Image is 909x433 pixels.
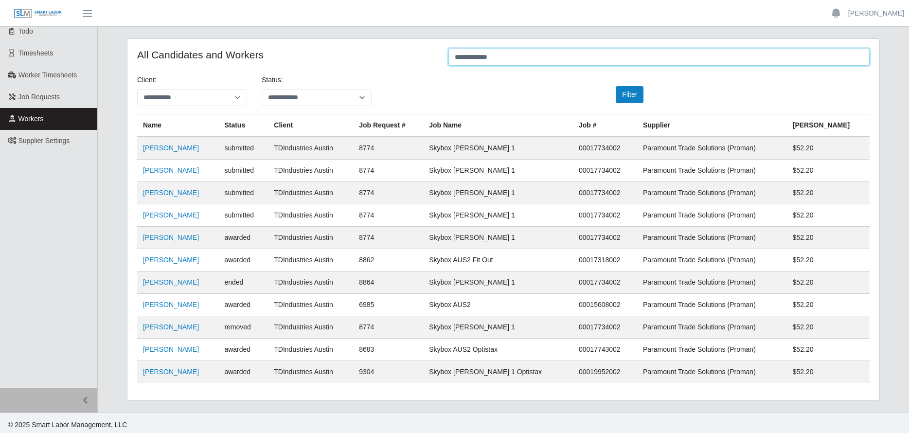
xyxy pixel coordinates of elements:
td: submitted [218,182,268,204]
td: Skybox [PERSON_NAME] 1 Optistax [423,361,573,383]
td: 00017734002 [573,137,637,160]
td: Paramount Trade Solutions (Proman) [637,204,787,227]
td: $52.20 [787,182,870,204]
td: 8774 [353,204,423,227]
td: Skybox AUS2 Optistax [423,339,573,361]
td: 6985 [353,294,423,316]
td: Paramount Trade Solutions (Proman) [637,249,787,271]
th: Status [218,114,268,137]
td: $52.20 [787,294,870,316]
th: Supplier [637,114,787,137]
th: Name [137,114,218,137]
span: Workers [18,115,44,123]
td: awarded [218,294,268,316]
th: [PERSON_NAME] [787,114,870,137]
th: Job Request # [353,114,423,137]
td: $52.20 [787,339,870,361]
td: 00017318002 [573,249,637,271]
td: TDIndustries Austin [268,182,353,204]
td: TDIndustries Austin [268,294,353,316]
td: 8774 [353,137,423,160]
td: $52.20 [787,271,870,294]
a: [PERSON_NAME] [143,234,199,241]
td: 00017734002 [573,160,637,182]
span: Supplier Settings [18,137,70,144]
td: Skybox [PERSON_NAME] 1 [423,204,573,227]
span: Timesheets [18,49,53,57]
td: $52.20 [787,160,870,182]
td: TDIndustries Austin [268,249,353,271]
td: $52.20 [787,249,870,271]
td: Skybox [PERSON_NAME] 1 [423,271,573,294]
td: TDIndustries Austin [268,271,353,294]
td: submitted [218,137,268,160]
a: [PERSON_NAME] [143,189,199,197]
td: TDIndustries Austin [268,137,353,160]
td: $52.20 [787,316,870,339]
td: Paramount Trade Solutions (Proman) [637,361,787,383]
a: [PERSON_NAME] [143,323,199,331]
td: 8864 [353,271,423,294]
td: Skybox [PERSON_NAME] 1 [423,227,573,249]
td: submitted [218,160,268,182]
td: 8683 [353,339,423,361]
a: [PERSON_NAME] [143,345,199,353]
td: $52.20 [787,227,870,249]
td: 00017734002 [573,271,637,294]
td: Skybox [PERSON_NAME] 1 [423,137,573,160]
td: Paramount Trade Solutions (Proman) [637,137,787,160]
a: [PERSON_NAME] [143,211,199,219]
td: 00017734002 [573,204,637,227]
td: 8774 [353,182,423,204]
a: [PERSON_NAME] [848,8,904,18]
td: $52.20 [787,204,870,227]
td: 00015608002 [573,294,637,316]
td: TDIndustries Austin [268,204,353,227]
td: 00017734002 [573,227,637,249]
td: TDIndustries Austin [268,339,353,361]
a: [PERSON_NAME] [143,256,199,264]
td: Paramount Trade Solutions (Proman) [637,160,787,182]
a: [PERSON_NAME] [143,301,199,308]
span: Job Requests [18,93,60,101]
a: [PERSON_NAME] [143,278,199,286]
label: Status: [262,75,283,85]
td: $52.20 [787,361,870,383]
td: 00017743002 [573,339,637,361]
td: Skybox [PERSON_NAME] 1 [423,182,573,204]
td: 8862 [353,249,423,271]
td: awarded [218,339,268,361]
td: TDIndustries Austin [268,316,353,339]
td: Paramount Trade Solutions (Proman) [637,316,787,339]
th: Client [268,114,353,137]
td: 00017734002 [573,316,637,339]
span: © 2025 Smart Labor Management, LLC [8,421,127,429]
td: Skybox AUS2 [423,294,573,316]
td: Skybox AUS2 Fit Out [423,249,573,271]
td: 8774 [353,316,423,339]
th: Job # [573,114,637,137]
td: submitted [218,204,268,227]
td: Skybox [PERSON_NAME] 1 [423,160,573,182]
th: Job Name [423,114,573,137]
td: awarded [218,227,268,249]
td: TDIndustries Austin [268,361,353,383]
td: removed [218,316,268,339]
td: Paramount Trade Solutions (Proman) [637,294,787,316]
a: [PERSON_NAME] [143,144,199,152]
a: [PERSON_NAME] [143,166,199,174]
td: 8774 [353,160,423,182]
td: Paramount Trade Solutions (Proman) [637,339,787,361]
span: Worker Timesheets [18,71,77,79]
td: TDIndustries Austin [268,227,353,249]
button: Filter [616,86,643,103]
img: SLM Logo [14,8,62,19]
td: Paramount Trade Solutions (Proman) [637,271,787,294]
td: awarded [218,249,268,271]
td: Paramount Trade Solutions (Proman) [637,182,787,204]
td: awarded [218,361,268,383]
td: TDIndustries Austin [268,160,353,182]
td: 8774 [353,227,423,249]
td: 00019952002 [573,361,637,383]
td: Skybox [PERSON_NAME] 1 [423,316,573,339]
